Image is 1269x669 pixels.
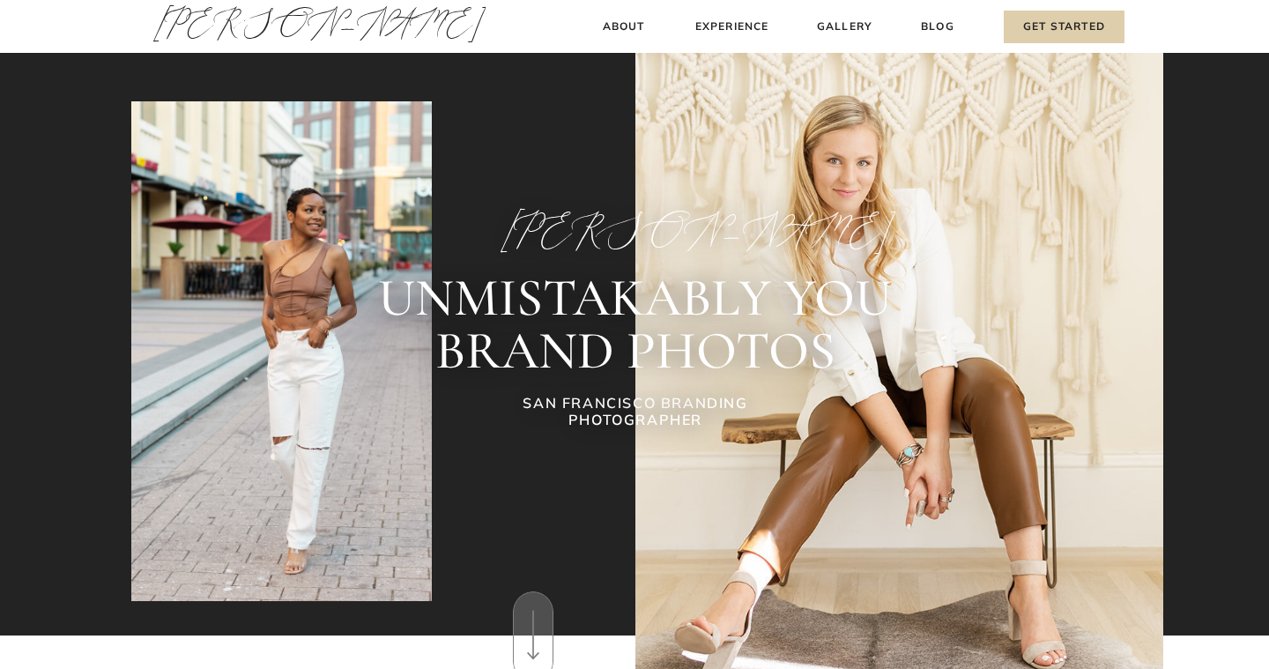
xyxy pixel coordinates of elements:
h2: [PERSON_NAME] [501,210,770,250]
h1: SAN FRANCISCO BRANDING PHOTOGRAPHER [473,395,798,434]
a: Get Started [1004,11,1124,43]
a: Blog [917,18,958,36]
h2: UNMISTAKABLY YOU BRAND PHOTOS [261,271,1009,377]
a: About [597,18,649,36]
a: Experience [693,18,771,36]
a: Gallery [815,18,874,36]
